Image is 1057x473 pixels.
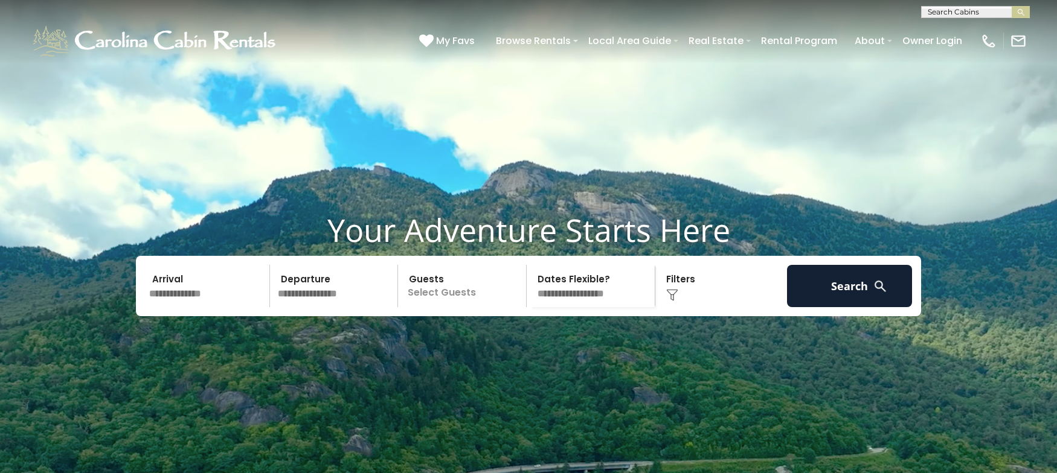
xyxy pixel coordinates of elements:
a: My Favs [419,33,478,49]
img: White-1-1-2.png [30,23,281,59]
a: Browse Rentals [490,30,577,51]
a: Owner Login [896,30,968,51]
a: Real Estate [683,30,750,51]
img: search-regular-white.png [873,279,888,294]
h1: Your Adventure Starts Here [9,211,1048,249]
a: About [849,30,891,51]
a: Local Area Guide [582,30,677,51]
img: mail-regular-white.png [1010,33,1027,49]
img: filter--v1.png [666,289,678,301]
span: My Favs [436,33,475,48]
a: Rental Program [755,30,843,51]
img: phone-regular-white.png [980,33,997,49]
button: Search [787,265,912,307]
p: Select Guests [402,265,526,307]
